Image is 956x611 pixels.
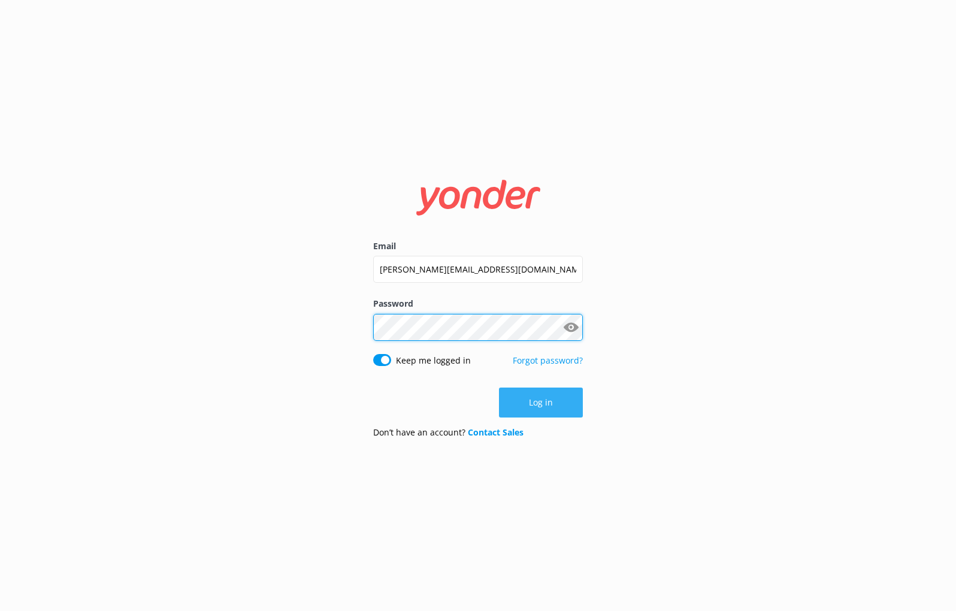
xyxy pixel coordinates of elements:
label: Password [373,297,583,310]
input: user@emailaddress.com [373,256,583,283]
label: Email [373,240,583,253]
label: Keep me logged in [396,354,471,367]
p: Don’t have an account? [373,426,524,439]
button: Show password [559,315,583,339]
a: Forgot password? [513,355,583,366]
a: Contact Sales [468,427,524,438]
button: Log in [499,388,583,418]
